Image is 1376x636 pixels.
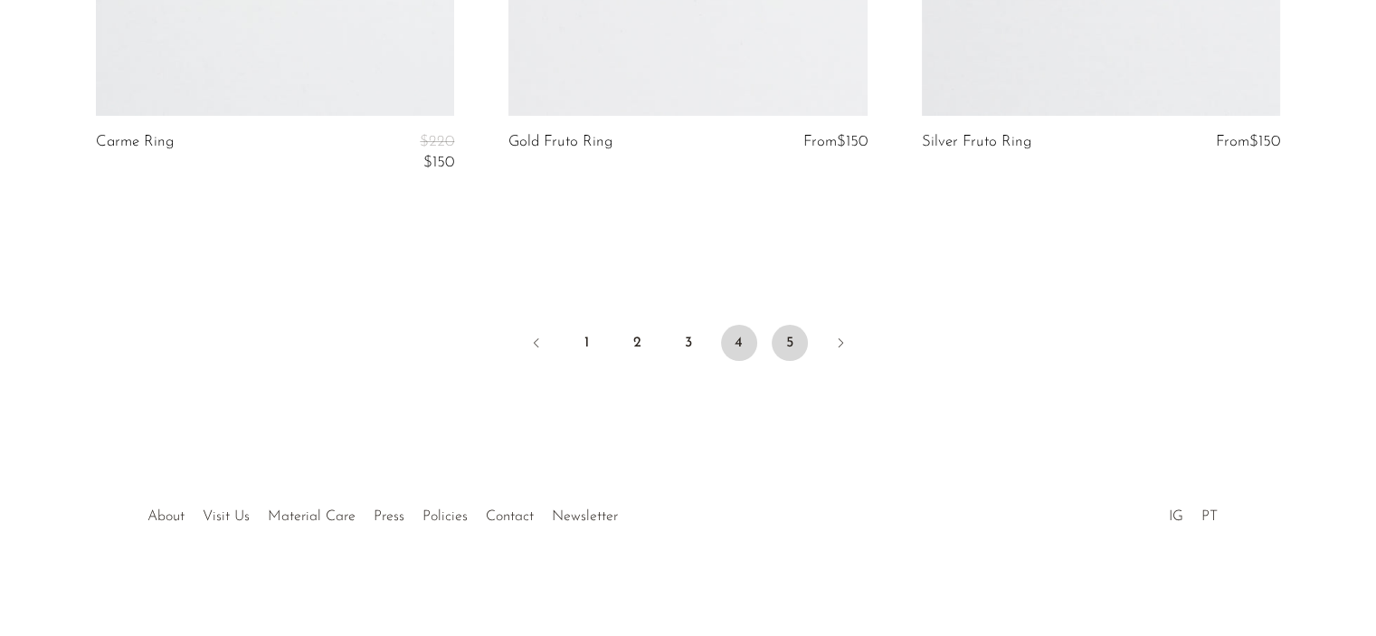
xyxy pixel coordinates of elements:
[147,509,185,524] a: About
[508,134,612,150] a: Gold Fruto Ring
[423,155,454,170] span: $150
[922,134,1031,150] a: Silver Fruto Ring
[422,509,468,524] a: Policies
[420,134,454,149] span: $220
[374,509,404,524] a: Press
[518,325,555,365] a: Previous
[670,325,707,361] a: 3
[822,325,859,365] a: Next
[138,495,627,529] ul: Quick links
[96,134,174,171] a: Carme Ring
[268,509,356,524] a: Material Care
[1201,509,1218,524] a: PT
[771,134,868,150] div: From
[1169,509,1183,524] a: IG
[486,509,534,524] a: Contact
[837,134,868,149] span: $150
[1160,495,1227,529] ul: Social Medias
[569,325,605,361] a: 1
[1249,134,1280,149] span: $150
[721,325,757,361] span: 4
[772,325,808,361] a: 5
[620,325,656,361] a: 2
[1183,134,1280,150] div: From
[203,509,250,524] a: Visit Us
